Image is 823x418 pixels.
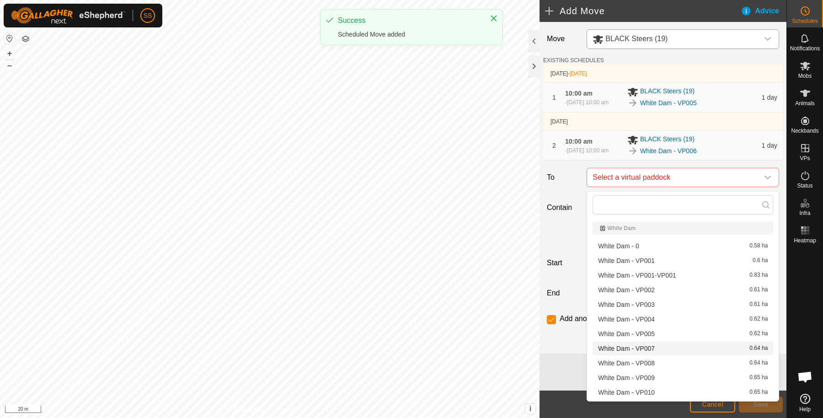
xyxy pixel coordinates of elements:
span: Save [753,401,769,408]
span: White Dam - VP010 [598,389,655,396]
li: White Dam - VP001 [593,254,773,268]
span: [DATE] 10:00 am [567,99,609,106]
li: White Dam - VP001-VP001 [593,268,773,282]
a: White Dam - VP005 [640,98,697,108]
span: SS [144,11,152,21]
span: White Dam - VP009 [598,375,655,381]
label: To [543,168,583,187]
span: White Dam - VP008 [598,360,655,366]
li: white dam-VP001 [593,400,773,414]
span: White Dam - 0 [598,243,639,249]
button: Cancel [690,397,735,413]
span: BLACK Steers (19) [640,134,695,145]
button: i [525,404,535,414]
li: White Dam - VP008 [593,356,773,370]
span: 1 day [762,94,777,101]
span: Help [799,407,811,412]
img: To [627,145,638,156]
div: dropdown trigger [759,30,777,48]
li: White Dam - VP002 [593,283,773,297]
label: Start [543,257,583,268]
span: 1 day [762,142,777,149]
span: 0.62 ha [749,331,768,337]
div: Success [338,15,481,26]
span: - [568,70,587,77]
label: EXISTING SCHEDULES [543,56,604,64]
span: 0.83 ha [749,272,768,279]
div: Advice [741,5,786,16]
img: To [627,97,638,108]
span: White Dam - VP005 [598,331,655,337]
span: White Dam - VP003 [598,301,655,308]
span: [DATE] [570,70,587,77]
span: 0.58 ha [749,243,768,249]
a: Contact Us [279,406,306,414]
button: Save [739,397,783,413]
a: White Dam - VP006 [640,146,697,156]
span: Schedules [792,18,818,24]
label: Add another scheduled move [560,315,655,322]
span: [DATE] [550,118,568,125]
span: Status [797,183,812,188]
span: 10:00 am [565,90,593,97]
span: BLACK Steers [589,30,759,48]
div: dropdown trigger [759,168,777,187]
span: 0.61 ha [749,287,768,293]
div: - [565,146,609,155]
li: White Dam - VP007 [593,342,773,355]
button: – [4,60,15,71]
span: [DATE] 10:00 am [567,147,609,154]
span: White Dam - VP004 [598,316,655,322]
span: Cancel [702,401,723,408]
span: 0.65 ha [749,375,768,381]
div: Open chat [791,363,819,391]
label: Move [543,29,583,49]
a: Help [787,390,823,416]
span: White Dam - VP001 [598,257,655,264]
span: Heatmap [794,238,816,243]
img: Gallagher Logo [11,7,125,24]
span: Mobs [798,73,812,79]
button: Reset Map [4,33,15,44]
span: BLACK Steers (19) [640,86,695,97]
span: 2 [552,142,556,149]
li: White Dam - VP009 [593,371,773,385]
span: 0.61 ha [749,301,768,308]
span: Notifications [790,46,820,51]
a: Privacy Policy [234,406,268,414]
span: i [529,405,531,413]
span: 10:00 am [565,138,593,145]
div: White Dam [600,225,766,231]
li: White Dam - VP004 [593,312,773,326]
span: White Dam - VP002 [598,287,655,293]
div: Scheduled Move added [338,30,481,39]
span: VPs [800,155,810,161]
span: 0.6 ha [753,257,768,264]
span: BLACK Steers (19) [605,35,668,43]
span: 0.65 ha [749,389,768,396]
label: End [543,288,583,299]
span: Select a virtual paddock [589,168,759,187]
span: 0.64 ha [749,345,768,352]
span: Animals [795,101,815,106]
span: 0.64 ha [749,360,768,366]
span: White Dam - VP007 [598,345,655,352]
h2: Add Move [545,5,741,16]
span: Neckbands [791,128,818,134]
div: - [565,98,609,107]
li: White Dam - VP005 [593,327,773,341]
span: [DATE] [550,70,568,77]
li: White Dam - 0 [593,239,773,253]
button: Close [487,12,500,25]
span: Infra [799,210,810,216]
button: + [4,48,15,59]
label: Contain [543,202,583,213]
button: Map Layers [20,33,31,44]
span: White Dam - VP001-VP001 [598,272,676,279]
span: 0.62 ha [749,316,768,322]
span: 1 [552,94,556,101]
li: White Dam - VP003 [593,298,773,311]
li: White Dam - VP010 [593,386,773,399]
